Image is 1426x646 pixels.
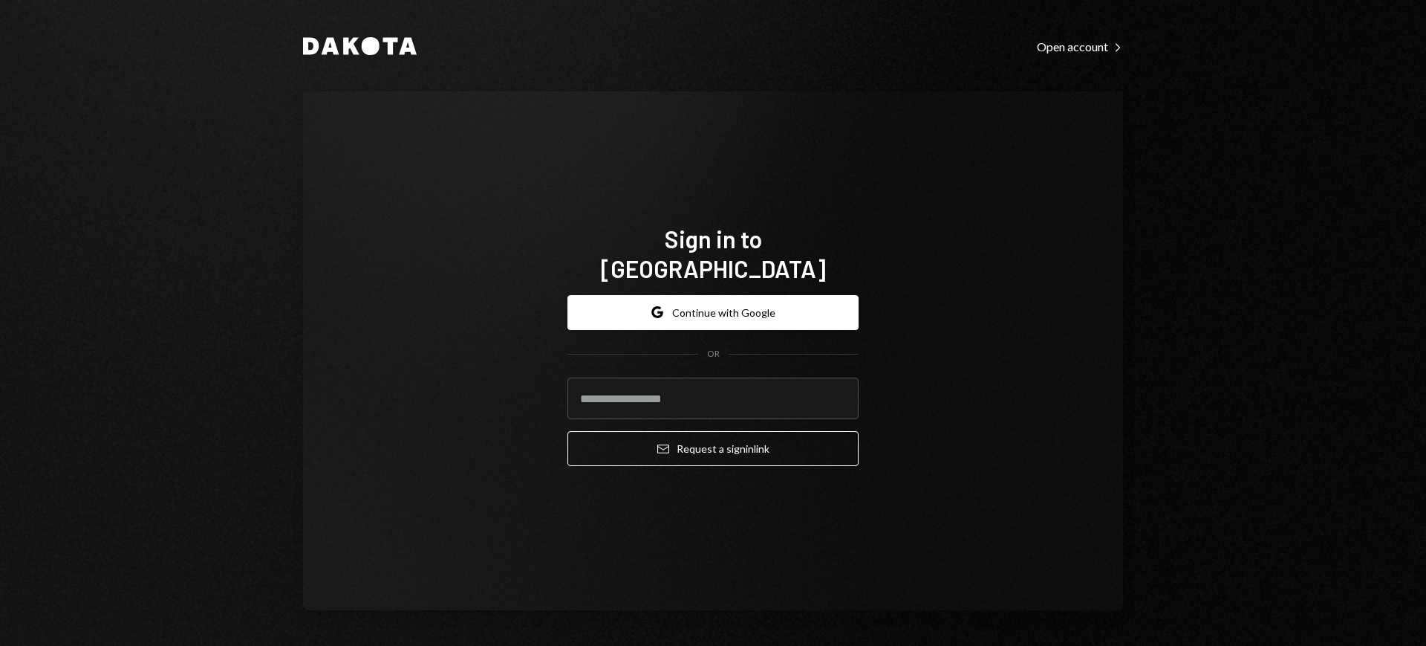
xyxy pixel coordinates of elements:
h1: Sign in to [GEOGRAPHIC_DATA] [567,224,859,283]
div: Open account [1037,39,1123,54]
button: Request a signinlink [567,431,859,466]
div: OR [707,348,720,361]
a: Open account [1037,38,1123,54]
button: Continue with Google [567,295,859,330]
